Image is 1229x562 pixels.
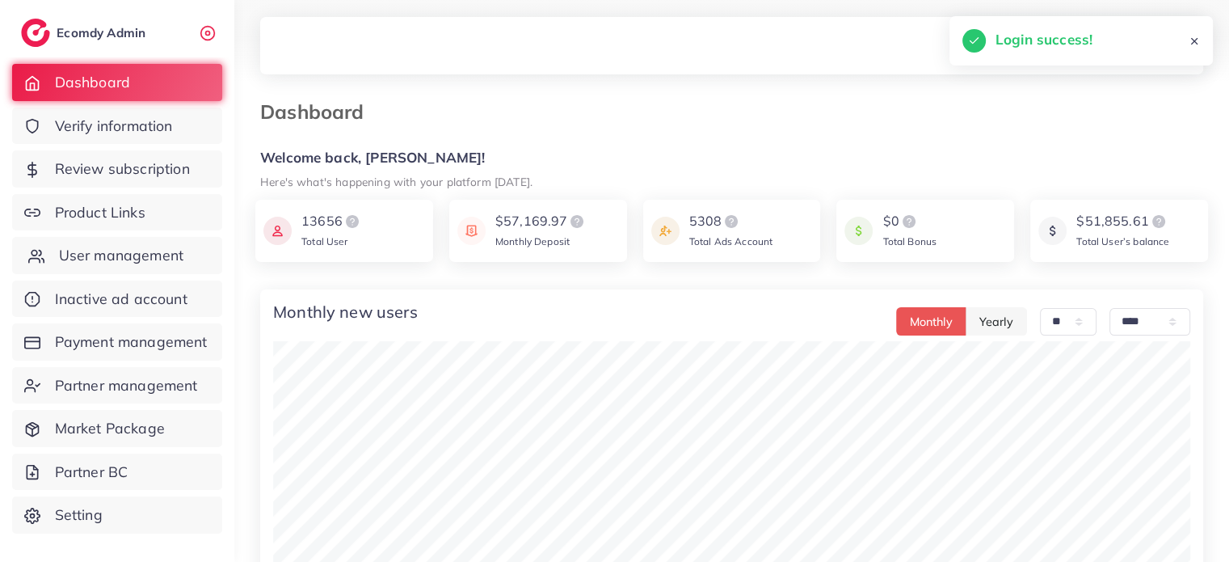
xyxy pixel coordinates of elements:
span: Total Ads Account [689,235,773,247]
img: icon payment [263,212,292,250]
a: Inactive ad account [12,281,222,318]
span: Review subscription [55,158,190,180]
div: 5308 [689,212,773,231]
h5: Welcome back, [PERSON_NAME]! [260,150,1203,167]
span: Payment management [55,332,208,353]
span: Setting [55,505,103,526]
button: Yearly [966,307,1027,336]
img: logo [21,19,50,47]
a: User management [12,237,222,274]
img: logo [1149,212,1168,231]
h3: Dashboard [260,100,377,124]
span: Inactive ad account [55,289,187,310]
img: icon payment [1038,212,1067,250]
span: Partner BC [55,462,128,483]
div: $57,169.97 [495,212,587,231]
img: logo [343,212,362,231]
span: Total User [301,235,348,247]
h2: Ecomdy Admin [57,25,149,40]
a: Setting [12,497,222,534]
span: Partner management [55,375,198,396]
a: Product Links [12,194,222,231]
img: icon payment [457,212,486,250]
small: Here's what's happening with your platform [DATE]. [260,175,532,188]
img: icon payment [651,212,680,250]
span: Verify information [55,116,173,137]
span: Market Package [55,418,165,439]
a: Review subscription [12,150,222,188]
img: logo [722,212,741,231]
img: logo [567,212,587,231]
span: User management [59,245,183,266]
a: Partner BC [12,454,222,491]
div: $0 [882,212,936,231]
img: icon payment [844,212,873,250]
div: $51,855.61 [1076,212,1169,231]
div: 13656 [301,212,362,231]
button: Monthly [896,307,966,336]
span: Product Links [55,202,145,223]
a: Partner management [12,367,222,404]
h4: Monthly new users [273,302,418,322]
h5: Login success! [995,29,1092,50]
span: Total Bonus [882,235,936,247]
a: Payment management [12,323,222,361]
span: Dashboard [55,72,130,93]
a: Verify information [12,108,222,145]
a: logoEcomdy Admin [21,19,149,47]
span: Monthly Deposit [495,235,570,247]
a: Dashboard [12,64,222,101]
span: Total User’s balance [1076,235,1169,247]
img: logo [899,212,919,231]
a: Market Package [12,410,222,447]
